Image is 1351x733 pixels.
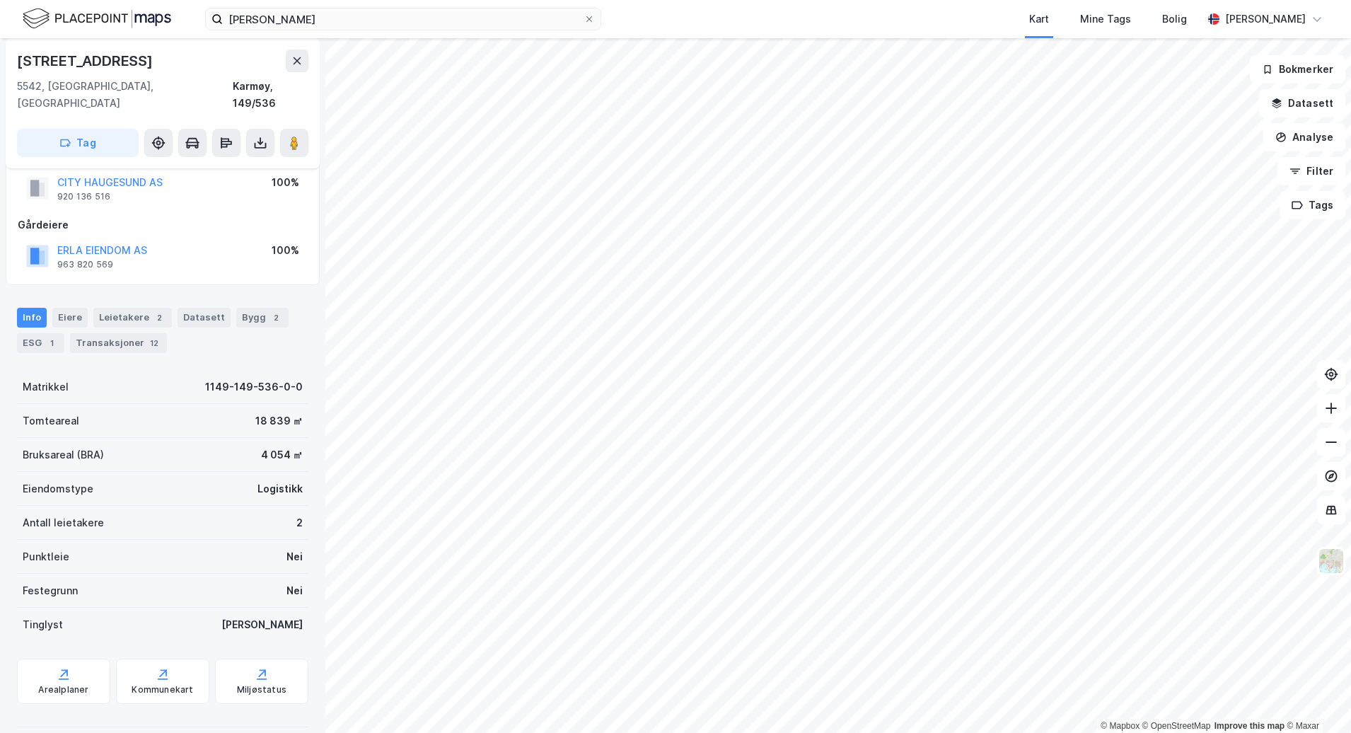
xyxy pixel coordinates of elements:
img: logo.f888ab2527a4732fd821a326f86c7f29.svg [23,6,171,31]
input: Søk på adresse, matrikkel, gårdeiere, leietakere eller personer [223,8,584,30]
div: 100% [272,242,299,259]
div: 18 839 ㎡ [255,412,303,429]
div: 1149-149-536-0-0 [205,379,303,396]
div: Antall leietakere [23,514,104,531]
div: Nei [286,548,303,565]
div: Transaksjoner [70,333,167,353]
div: Leietakere [93,308,172,328]
div: Arealplaner [38,684,88,696]
img: Z [1318,548,1345,575]
div: 1 [45,336,59,350]
a: Mapbox [1101,721,1140,731]
div: Matrikkel [23,379,69,396]
div: Mine Tags [1080,11,1131,28]
div: Bolig [1162,11,1187,28]
div: Bygg [236,308,289,328]
button: Tag [17,129,139,157]
div: Tinglyst [23,616,63,633]
a: OpenStreetMap [1142,721,1211,731]
div: Datasett [178,308,231,328]
div: 963 820 569 [57,259,113,270]
div: [PERSON_NAME] [221,616,303,633]
div: 2 [152,311,166,325]
div: Eiendomstype [23,480,93,497]
div: Bruksareal (BRA) [23,446,104,463]
div: Gårdeiere [18,217,308,233]
div: [PERSON_NAME] [1225,11,1306,28]
div: 12 [147,336,161,350]
button: Filter [1277,157,1345,185]
button: Analyse [1263,123,1345,151]
div: 2 [269,311,283,325]
div: Tomteareal [23,412,79,429]
div: [STREET_ADDRESS] [17,50,156,72]
button: Tags [1280,191,1345,219]
a: Improve this map [1214,721,1285,731]
iframe: Chat Widget [1280,665,1351,733]
div: Info [17,308,47,328]
div: Festegrunn [23,582,78,599]
div: Nei [286,582,303,599]
div: 100% [272,174,299,191]
div: Punktleie [23,548,69,565]
div: 4 054 ㎡ [261,446,303,463]
button: Datasett [1259,89,1345,117]
button: Bokmerker [1250,55,1345,83]
div: 2 [296,514,303,531]
div: ESG [17,333,64,353]
div: Kart [1029,11,1049,28]
div: Karmøy, 149/536 [233,78,308,112]
div: Logistikk [257,480,303,497]
div: 920 136 516 [57,191,110,202]
div: Eiere [52,308,88,328]
div: Miljøstatus [237,684,286,696]
div: 5542, [GEOGRAPHIC_DATA], [GEOGRAPHIC_DATA] [17,78,233,112]
div: Kommunekart [132,684,193,696]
